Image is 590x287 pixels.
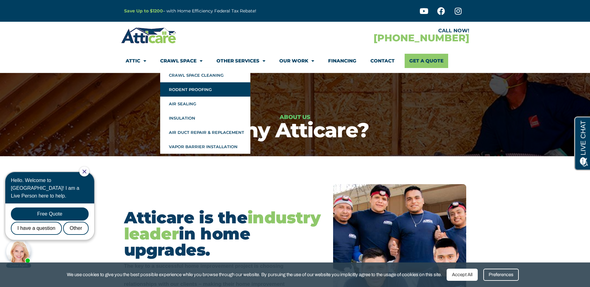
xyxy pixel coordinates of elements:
a: Our Work [279,54,314,68]
iframe: Chat Invitation [3,166,103,268]
div: Preferences [483,269,519,281]
h6: About Us [3,114,587,120]
a: Financing [328,54,356,68]
a: Contact [370,54,395,68]
a: Attic [126,54,146,68]
h1: Why Atticare? [3,120,587,140]
h2: Atticare is the in home upgrades. [124,210,321,258]
a: Save Up to $1200 [124,8,163,14]
div: Accept All [447,269,478,281]
a: Insulation [160,111,250,125]
a: Other Services [216,54,265,68]
a: Crawl Space [160,54,202,68]
a: Get A Quote [405,54,448,68]
a: Crawl Space Cleaning [160,68,250,82]
span: industry leader [124,208,321,244]
nav: Menu [126,54,465,68]
p: – with Home Efficiency Federal Tax Rebate! [124,7,326,15]
a: Air Sealing [160,97,250,111]
span: Opens a chat window [15,5,50,13]
ul: Crawl Space [160,68,250,154]
a: Rodent Proofing [160,82,250,97]
span: We use cookies to give you the best possible experience while you browse through our website. By ... [67,271,442,279]
a: Air Duct Repair & Replacement [160,125,250,139]
div: CALL NOW! [295,28,469,33]
a: Vapor Barrier Installation [160,139,250,154]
